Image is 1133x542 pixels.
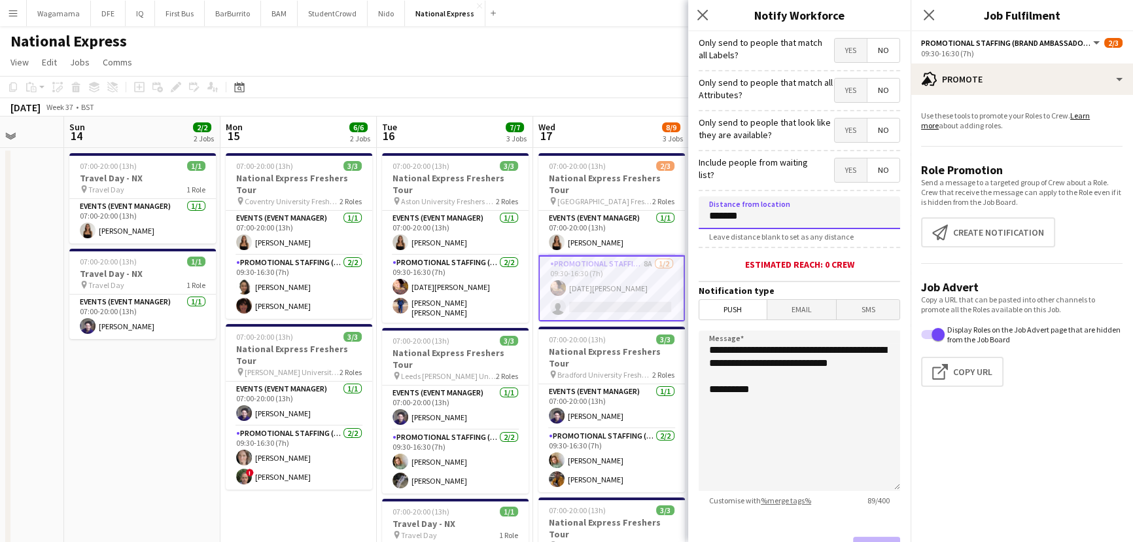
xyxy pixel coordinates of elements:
div: 2 Jobs [194,134,214,143]
p: Send a message to a targeted group of Crew about a Role. Crew that receive the message can apply ... [921,177,1123,207]
span: [GEOGRAPHIC_DATA] Freshers Fair [557,196,652,206]
span: 17 [536,128,555,143]
span: 3/3 [656,334,674,344]
span: 1 Role [186,185,205,194]
a: Edit [37,54,62,71]
span: No [867,158,899,182]
span: 3/3 [343,332,362,342]
app-job-card: 07:00-20:00 (13h)1/1Travel Day - NX Travel Day1 RoleEvents (Event Manager)1/107:00-20:00 (13h)[PE... [69,249,216,339]
p: Use these tools to promote your Roles to Crew. about adding roles. [921,111,1123,130]
span: 07:00-20:00 (13h) [549,505,606,515]
span: 1/1 [187,161,205,171]
span: 2/3 [656,161,674,171]
h3: National Express Freshers Tour [382,172,529,196]
span: 2 Roles [496,371,518,381]
app-card-role: Events (Event Manager)1/107:00-20:00 (13h)[PERSON_NAME] [69,199,216,244]
app-job-card: 07:00-20:00 (13h)3/3National Express Freshers Tour Aston University Freshers Fair2 RolesEvents (E... [382,153,529,323]
span: 1 Role [186,280,205,290]
button: StudentCrowd [298,1,368,26]
app-card-role: Events (Event Manager)1/107:00-20:00 (13h)[PERSON_NAME] [382,211,529,255]
span: 2 Roles [652,370,674,380]
button: BarBurrito [205,1,261,26]
app-card-role: Events (Event Manager)1/107:00-20:00 (13h)[PERSON_NAME] [538,211,685,255]
app-card-role: Promotional Staffing (Brand Ambassadors)2/209:30-16:30 (7h)[PERSON_NAME][PERSON_NAME] [382,430,529,494]
span: 07:00-20:00 (13h) [549,161,606,171]
span: 07:00-20:00 (13h) [549,334,606,344]
app-job-card: 07:00-20:00 (13h)3/3National Express Freshers Tour Coventry University Freshers Fair2 RolesEvents... [226,153,372,319]
app-job-card: 07:00-20:00 (13h)3/3National Express Freshers Tour Bradford University Freshers Fair2 RolesEvents... [538,327,685,492]
app-card-role: Events (Event Manager)1/107:00-20:00 (13h)[PERSON_NAME] [69,295,216,339]
span: No [867,118,899,142]
span: 2 Roles [496,196,518,206]
p: Copy a URL that can be pasted into other channels to promote all the Roles available on this Job. [921,295,1123,314]
h3: Travel Day - NX [382,518,529,530]
span: Aston University Freshers Fair [401,196,496,206]
button: Wagamama [27,1,91,26]
a: %merge tags% [761,496,811,505]
span: Bradford University Freshers Fair [557,370,652,380]
div: 3 Jobs [663,134,683,143]
app-card-role: Events (Event Manager)1/107:00-20:00 (13h)[PERSON_NAME] [538,384,685,429]
div: 2 Jobs [350,134,370,143]
span: Wed [538,121,555,133]
span: [PERSON_NAME] University Freshers Fair [245,367,340,377]
button: Copy Url [921,357,1003,387]
button: National Express [405,1,485,26]
span: No [867,79,899,102]
h3: Job Advert [921,280,1123,295]
span: Yes [835,118,867,142]
app-job-card: 07:00-20:00 (13h)1/1Travel Day - NX Travel Day1 RoleEvents (Event Manager)1/107:00-20:00 (13h)[PE... [69,153,216,244]
h3: National Express Freshers Tour [226,343,372,367]
h3: Travel Day - NX [69,172,216,184]
app-card-role: Events (Event Manager)1/107:00-20:00 (13h)[PERSON_NAME] [226,211,372,255]
h1: National Express [10,31,127,51]
h3: Notification type [699,285,900,297]
span: 3/3 [500,336,518,346]
h3: National Express Freshers Tour [538,346,685,369]
span: 07:00-20:00 (13h) [392,161,449,171]
span: ! [246,469,254,477]
div: [DATE] [10,101,41,114]
span: No [867,39,899,62]
app-card-role: Events (Event Manager)1/107:00-20:00 (13h)[PERSON_NAME] [226,382,372,426]
div: 09:30-16:30 (7h) [921,48,1123,58]
span: Jobs [70,56,90,68]
div: BST [81,102,94,112]
span: 07:00-20:00 (13h) [392,507,449,516]
span: 2 Roles [340,367,362,377]
span: 3/3 [500,161,518,171]
span: 1/1 [500,507,518,516]
button: BAM [261,1,298,26]
label: Only send to people that look like they are available? [699,117,834,140]
span: 07:00-20:00 (13h) [80,257,137,266]
span: 07:00-20:00 (13h) [392,336,449,346]
div: 07:00-20:00 (13h)3/3National Express Freshers Tour Leeds [PERSON_NAME] University Freshers Fair2 ... [382,328,529,494]
span: Comms [103,56,132,68]
app-job-card: 07:00-20:00 (13h)3/3National Express Freshers Tour [PERSON_NAME] University Freshers Fair2 RolesE... [226,324,372,490]
app-card-role: Promotional Staffing (Brand Ambassadors)2/209:30-16:30 (7h)[PERSON_NAME][PERSON_NAME] [538,429,685,492]
span: 8/9 [662,122,680,132]
span: 3/3 [656,505,674,515]
span: 07:00-20:00 (13h) [80,161,137,171]
span: SMS [837,300,899,319]
h3: Role Promotion [921,162,1123,177]
span: 15 [224,128,243,143]
span: 2 Roles [340,196,362,206]
app-card-role: Promotional Staffing (Brand Ambassadors)2/209:30-16:30 (7h)[PERSON_NAME][PERSON_NAME] [226,255,372,319]
label: Include people from waiting list? [699,156,820,180]
span: 14 [67,128,85,143]
button: DFE [91,1,126,26]
span: 07:00-20:00 (13h) [236,161,293,171]
span: View [10,56,29,68]
label: Only send to people that match all Labels? [699,37,833,60]
span: 1/1 [187,257,205,266]
label: Display Roles on the Job Advert page that are hidden from the Job Board [945,325,1123,344]
button: Nido [368,1,405,26]
span: 2/2 [193,122,211,132]
span: Tue [382,121,397,133]
h3: National Express Freshers Tour [382,347,529,370]
span: Promotional Staffing (Brand Ambassadors) [921,38,1091,48]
